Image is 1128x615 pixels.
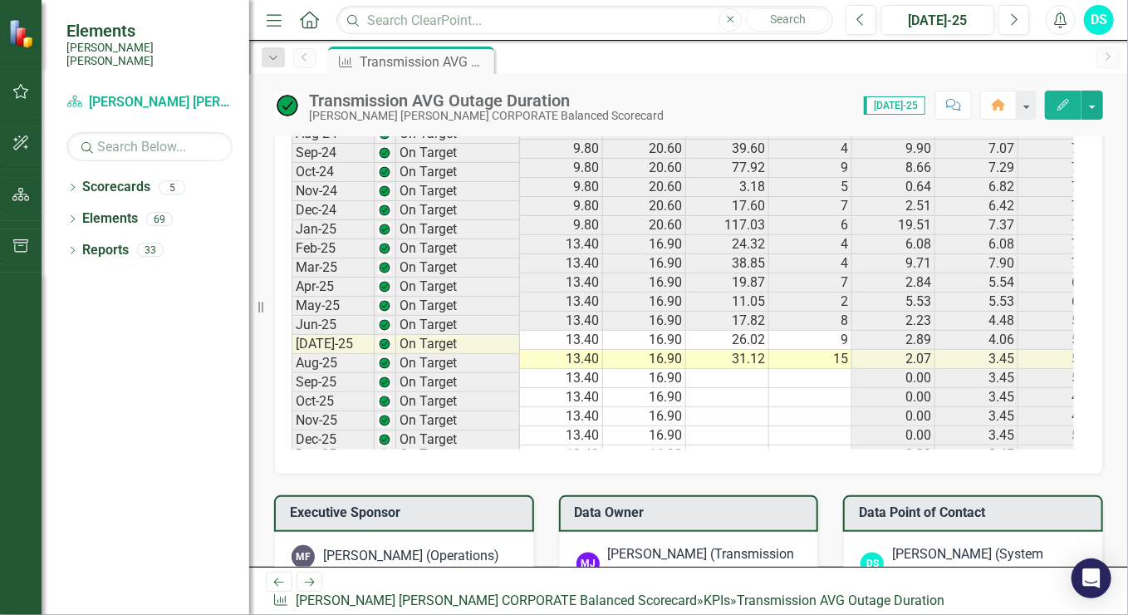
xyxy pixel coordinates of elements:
td: 5 [769,178,852,197]
td: 26.02 [686,331,769,350]
img: Z [378,376,391,389]
td: 7.35 [1018,140,1101,159]
td: Jan-25 [292,220,375,239]
td: 16.90 [603,312,686,331]
td: 0.64 [852,178,935,197]
td: 9.80 [520,178,603,197]
img: Z [378,242,391,255]
img: Z [378,146,391,160]
td: 5.67 [1018,331,1101,350]
td: 4 [769,235,852,254]
div: [DATE]-25 [887,11,988,31]
img: Z [378,184,391,198]
td: 5.53 [852,293,935,312]
td: 24.32 [686,235,769,254]
div: » » [272,592,951,611]
td: 20.60 [603,178,686,197]
div: [PERSON_NAME] (Transmission Opns) [608,545,802,583]
td: On Target [396,163,520,182]
img: ClearPoint Strategy [8,19,37,48]
td: 0.00 [852,369,935,388]
td: Jun-25 [292,316,375,335]
td: Sep-24 [292,144,375,163]
td: 3.45 [935,388,1018,407]
td: 16.90 [603,350,686,369]
td: 5.20 [1018,426,1101,445]
td: 9.90 [852,140,935,159]
td: 39.60 [686,140,769,159]
td: 16.90 [603,235,686,254]
button: [DATE]-25 [881,5,994,35]
img: Z [378,318,391,332]
td: On Target [396,316,520,335]
h3: Data Point of Contact [859,505,1093,520]
td: 16.90 [603,426,686,445]
div: DS [861,553,884,576]
td: On Target [396,373,520,392]
td: 2.07 [852,350,935,369]
td: 19.51 [852,216,935,235]
td: 5.14 [1018,312,1101,331]
td: 9.80 [520,197,603,216]
td: 6.08 [852,235,935,254]
div: Transmission AVG Outage Duration [737,593,944,608]
td: 9.71 [852,254,935,273]
td: 8.66 [852,159,935,178]
td: 6.48 [1018,273,1101,293]
td: On Target [396,201,520,220]
img: On Target [274,92,301,119]
td: On Target [396,182,520,201]
td: 13.40 [520,388,603,407]
h3: Data Owner [575,505,809,520]
div: [PERSON_NAME] (Operations) [323,547,499,566]
td: 6 [769,216,852,235]
td: 16.90 [603,388,686,407]
td: [DATE]-25 [292,335,375,354]
img: Z [378,414,391,427]
td: 0.00 [852,426,935,445]
td: 16.90 [603,369,686,388]
td: 7.29 [935,159,1018,178]
td: 16.90 [603,331,686,350]
td: 9 [769,159,852,178]
td: 2.84 [852,273,935,293]
td: Nov-24 [292,182,375,201]
button: DS [1084,5,1114,35]
td: On Target [396,411,520,430]
td: 0.00 [852,388,935,407]
td: 3.45 [935,445,1018,465]
td: Dec-24 [292,201,375,220]
td: 5.53 [935,293,1018,312]
td: 7 [769,197,852,216]
td: 16.90 [603,445,686,465]
td: 13.40 [520,254,603,273]
td: Sep-25 [292,373,375,392]
td: 9 [769,331,852,350]
td: 4.58 [1018,388,1101,407]
td: 3.45 [935,350,1018,369]
td: On Target [396,144,520,163]
td: 8 [769,312,852,331]
td: On Target [396,278,520,297]
td: Mar-25 [292,258,375,278]
td: 20.60 [603,216,686,235]
span: Elements [66,21,233,41]
div: Transmission AVG Outage Duration [360,52,490,72]
td: 17.82 [686,312,769,331]
td: 117.03 [686,216,769,235]
img: Z [378,337,391,351]
td: 16.90 [603,407,686,426]
td: 4.48 [935,312,1018,331]
td: 7.38 [1018,254,1101,273]
td: 2 [769,293,852,312]
td: Nov-25 [292,411,375,430]
td: On Target [396,430,520,450]
td: 17.60 [686,197,769,216]
td: 13.40 [520,331,603,350]
td: 20.60 [603,140,686,159]
img: Z [378,357,391,370]
td: 7.88 [1018,159,1101,178]
img: Z [378,433,391,446]
td: 13.40 [520,426,603,445]
div: MJ [576,553,600,576]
